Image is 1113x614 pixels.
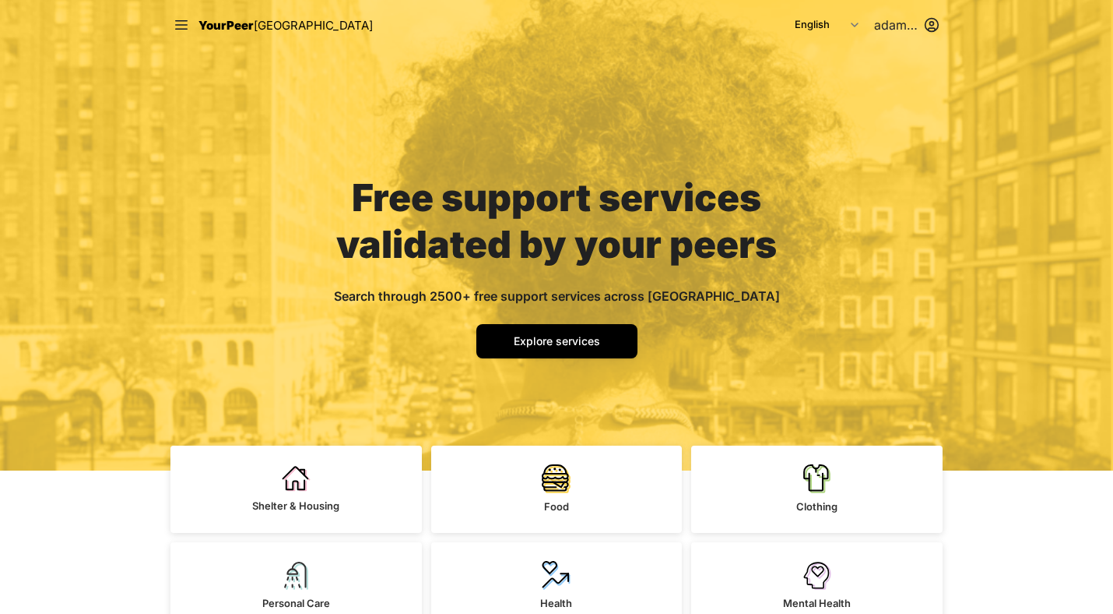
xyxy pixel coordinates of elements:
[252,499,339,512] span: Shelter & Housing
[783,597,851,609] span: Mental Health
[691,446,943,533] a: Clothing
[198,18,254,33] span: YourPeer
[170,446,422,533] a: Shelter & Housing
[334,288,780,304] span: Search through 2500+ free support services across [GEOGRAPHIC_DATA]
[431,446,683,533] a: Food
[336,175,777,267] span: Free support services validated by your peers
[262,597,330,609] span: Personal Care
[198,16,373,35] a: YourPeer[GEOGRAPHIC_DATA]
[514,334,600,348] span: Explore services
[544,500,569,513] span: Food
[540,597,572,609] span: Health
[254,18,373,33] span: [GEOGRAPHIC_DATA]
[796,500,837,513] span: Clothing
[476,324,637,358] a: Explore services
[874,16,939,34] button: adamabard
[874,16,918,34] span: adamabard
